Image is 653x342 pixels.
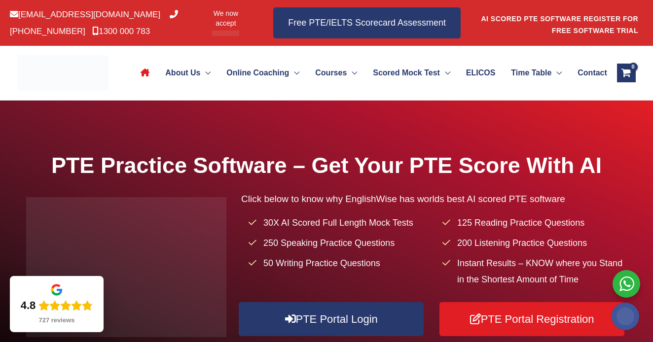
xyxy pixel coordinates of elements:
span: About Us [165,56,200,90]
p: Click below to know why EnglishWise has worlds best AI scored PTE software [241,191,627,207]
div: 727 reviews [38,316,74,324]
a: [EMAIL_ADDRESS][DOMAIN_NAME] [10,10,160,19]
a: ELICOS [458,56,503,90]
a: About UsMenu Toggle [157,56,218,90]
a: View Shopping Cart, empty [617,64,636,82]
li: 200 Listening Practice Questions [442,235,627,251]
a: Free PTE/IELTS Scorecard Assessment [273,7,461,38]
a: Scored Mock TestMenu Toggle [365,56,458,90]
li: 250 Speaking Practice Questions [249,235,433,251]
li: 125 Reading Practice Questions [442,215,627,231]
a: Contact [570,56,607,90]
aside: Header Widget 1 [480,7,643,39]
nav: Site Navigation: Main Menu [133,56,607,90]
a: [PHONE_NUMBER] [10,10,178,35]
li: 50 Writing Practice Questions [249,255,433,272]
img: svg+xml;base64,PHN2ZyB4bWxucz0iaHR0cDovL3d3dy53My5vcmcvMjAwMC9zdmciIHdpZHRoPSIyMDAiIGhlaWdodD0iMj... [612,303,639,330]
span: Menu Toggle [440,56,450,90]
span: Menu Toggle [289,56,299,90]
li: Instant Results – KNOW where you Stand in the Shortest Amount of Time [442,255,627,288]
span: Menu Toggle [347,56,357,90]
span: Online Coaching [226,56,289,90]
a: Time TableMenu Toggle [503,56,570,90]
img: pte-institute-main [26,197,226,337]
h1: PTE Practice Software – Get Your PTE Score With AI [26,150,627,181]
a: PTE Portal Registration [439,302,624,336]
a: CoursesMenu Toggle [307,56,365,90]
span: Menu Toggle [200,56,211,90]
a: PTE Portal Login [239,302,424,336]
span: Time Table [511,56,551,90]
img: Afterpay-Logo [212,31,239,36]
span: Menu Toggle [551,56,562,90]
div: Rating: 4.8 out of 5 [21,299,93,312]
span: We now accept [203,8,249,28]
span: Courses [315,56,347,90]
a: 1300 000 783 [92,27,150,36]
span: Contact [578,56,607,90]
li: 30X AI Scored Full Length Mock Tests [249,215,433,231]
span: ELICOS [466,56,496,90]
img: cropped-ew-logo [17,55,109,91]
a: Online CoachingMenu Toggle [218,56,307,90]
a: AI SCORED PTE SOFTWARE REGISTER FOR FREE SOFTWARE TRIAL [481,15,638,34]
span: Scored Mock Test [373,56,440,90]
div: 4.8 [21,299,36,312]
